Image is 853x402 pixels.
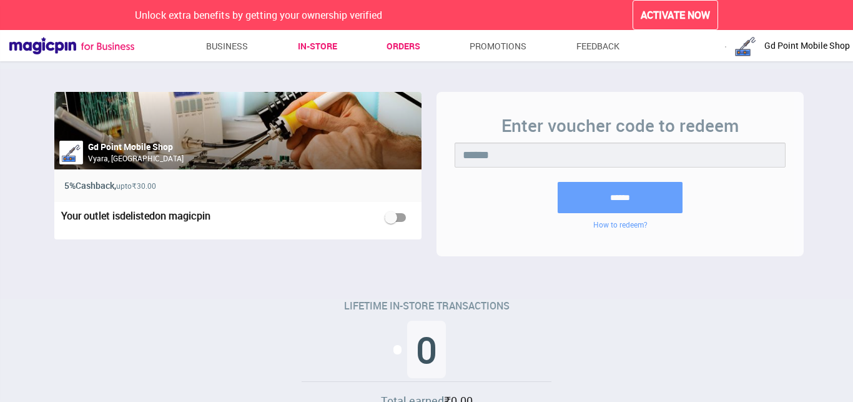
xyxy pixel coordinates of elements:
[455,118,785,133] h1: Enter voucher code to redeem
[60,141,82,164] img: hRWUoVheggVLqPnelF2jJtRmVHs9HKEK0DfFc388QQ_Tgxg5GO7k6MGnxlygJd4k9fFxuV07Cfp-ZR3i6VR2RYra1g
[455,219,785,230] div: How to redeem?
[470,35,526,58] a: Promotions
[298,35,337,58] a: In-store
[9,37,134,54] img: Magicpin
[407,324,446,382] li: 0
[64,179,412,192] p: 5% Cashback,
[387,35,420,58] a: Orders
[63,211,280,225] div: Your outlet is delisted on magicpin
[116,181,156,191] span: upto ₹30.00
[576,35,619,58] a: Feedback
[88,153,184,163] span: Vyara, [GEOGRAPHIC_DATA]
[135,8,382,22] span: Unlock extra benefits by getting your ownership verified
[88,141,184,153] h3: Gd Point Mobile Shop
[302,303,551,317] p: LIFETIME IN-STORE TRANSACTIONS
[764,39,850,52] span: Gd Point Mobile Shop
[641,8,710,23] span: ACTIVATE NOW
[206,35,248,58] a: Business
[733,33,758,58] img: logo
